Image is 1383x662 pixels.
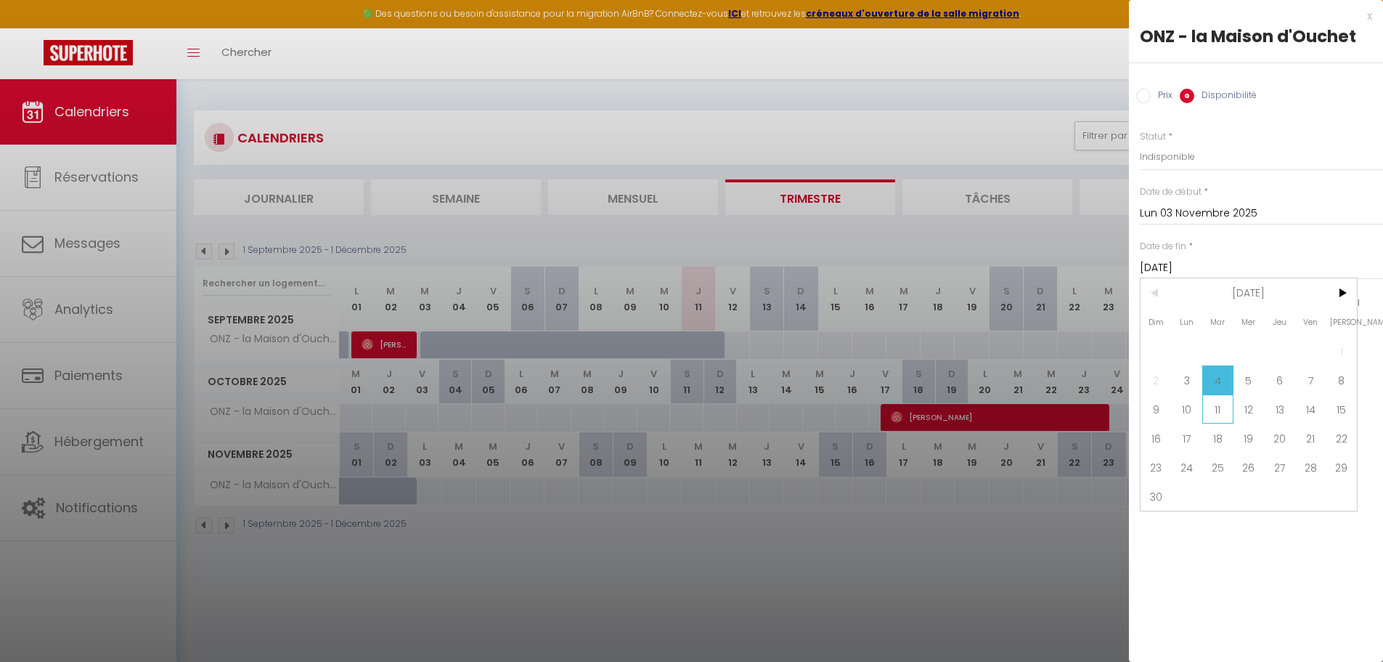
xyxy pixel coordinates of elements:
[1321,597,1372,651] iframe: Chat
[1233,395,1265,424] span: 12
[1141,424,1172,453] span: 16
[1202,424,1233,453] span: 18
[1326,278,1357,307] span: >
[1295,424,1326,453] span: 21
[1141,278,1172,307] span: <
[1264,453,1295,482] span: 27
[1326,453,1357,482] span: 29
[1326,366,1357,395] span: 8
[1264,424,1295,453] span: 20
[12,6,55,49] button: Ouvrir le widget de chat LiveChat
[1172,395,1203,424] span: 10
[1233,453,1265,482] span: 26
[1264,366,1295,395] span: 6
[1326,424,1357,453] span: 22
[1233,366,1265,395] span: 5
[1202,453,1233,482] span: 25
[1141,307,1172,336] span: Dim
[1202,395,1233,424] span: 11
[1151,89,1172,105] label: Prix
[1202,307,1233,336] span: Mar
[1140,240,1186,254] label: Date de fin
[1264,395,1295,424] span: 13
[1202,366,1233,395] span: 4
[1295,395,1326,424] span: 14
[1295,366,1326,395] span: 7
[1141,482,1172,511] span: 30
[1140,130,1166,144] label: Statut
[1295,453,1326,482] span: 28
[1295,307,1326,336] span: Ven
[1140,25,1372,48] div: ONZ - la Maison d'Ouchet
[1140,185,1202,199] label: Date de début
[1141,395,1172,424] span: 9
[1141,453,1172,482] span: 23
[1233,307,1265,336] span: Mer
[1326,336,1357,366] span: 1
[1264,307,1295,336] span: Jeu
[1172,453,1203,482] span: 24
[1326,307,1357,336] span: [PERSON_NAME]
[1172,307,1203,336] span: Lun
[1129,7,1372,25] div: x
[1141,366,1172,395] span: 2
[1233,424,1265,453] span: 19
[1326,395,1357,424] span: 15
[1194,89,1257,105] label: Disponibilité
[1172,278,1326,307] span: [DATE]
[1172,424,1203,453] span: 17
[1172,366,1203,395] span: 3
